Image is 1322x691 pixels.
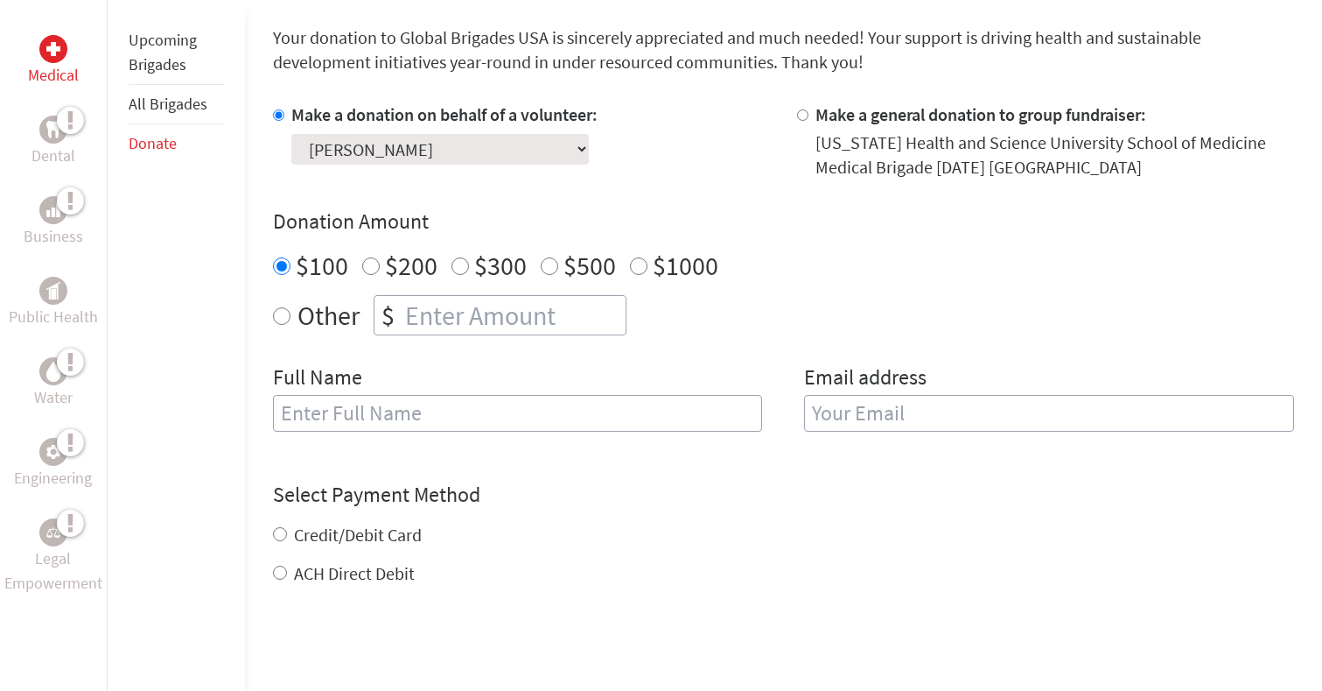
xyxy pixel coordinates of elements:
[129,94,207,114] a: All Brigades
[46,121,60,137] img: Dental
[294,524,422,546] label: Credit/Debit Card
[273,481,1294,509] h4: Select Payment Method
[34,385,73,410] p: Water
[28,63,79,88] p: Medical
[129,133,177,153] a: Donate
[3,518,103,596] a: Legal EmpowermentLegal Empowerment
[39,277,67,305] div: Public Health
[563,249,616,282] label: $500
[815,103,1146,125] label: Make a general donation to group fundraiser:
[39,438,67,466] div: Engineering
[31,144,75,168] p: Dental
[296,249,348,282] label: $100
[291,103,598,125] label: Make a donation on behalf of a volunteer:
[297,295,360,335] label: Other
[273,25,1294,74] p: Your donation to Global Brigades USA is sincerely appreciated and much needed! Your support is dr...
[46,42,60,56] img: Medical
[39,518,67,546] div: Legal Empowerment
[39,357,67,385] div: Water
[374,296,402,335] div: $
[474,249,527,282] label: $300
[129,21,224,85] li: Upcoming Brigades
[804,395,1294,432] input: Your Email
[129,30,197,74] a: Upcoming Brigades
[46,282,60,300] img: Public Health
[46,203,60,217] img: Business
[46,527,60,538] img: Legal Empowerment
[9,277,98,329] a: Public HealthPublic Health
[39,35,67,63] div: Medical
[129,85,224,124] li: All Brigades
[28,35,79,88] a: MedicalMedical
[14,438,92,490] a: EngineeringEngineering
[14,466,92,490] p: Engineering
[9,305,98,329] p: Public Health
[3,546,103,596] p: Legal Empowerment
[129,124,224,163] li: Donate
[273,363,362,395] label: Full Name
[273,395,763,432] input: Enter Full Name
[39,116,67,144] div: Dental
[46,361,60,381] img: Water
[294,562,415,584] label: ACH Direct Debit
[24,196,83,249] a: BusinessBusiness
[273,208,1294,236] h4: Donation Amount
[804,363,927,395] label: Email address
[653,249,718,282] label: $1000
[39,196,67,224] div: Business
[24,224,83,249] p: Business
[273,621,539,689] iframe: reCAPTCHA
[34,357,73,410] a: WaterWater
[31,116,75,168] a: DentalDental
[385,249,437,282] label: $200
[46,445,60,459] img: Engineering
[815,130,1294,180] div: [US_STATE] Health and Science University School of Medicine Medical Brigade [DATE] [GEOGRAPHIC_DATA]
[402,296,626,335] input: Enter Amount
